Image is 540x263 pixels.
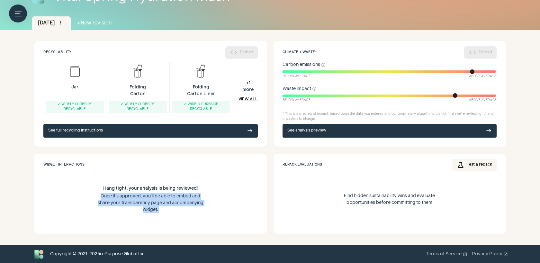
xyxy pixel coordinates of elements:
[192,62,210,80] img: Folding Carton Liner icon
[32,16,71,30] div: [DATE]
[463,252,467,257] span: open_in_new
[452,159,497,171] a: scienceTest a repack
[283,112,497,122] p: ^ This is a preview of impact, based upon the data you entered and our proprietary algorithms. It...
[283,74,310,79] span: Below Average
[312,86,317,91] button: info
[283,158,322,172] div: Repack evaluations
[122,84,154,97] p: Folding Carton
[56,18,65,27] button: more_vert
[96,185,204,192] h3: Hang tight, your analysis is being reviewed!
[472,251,508,258] a: Privacy Policyopen_in_new
[129,62,147,80] img: Folding Carton icon
[469,98,497,103] span: Above Average
[247,128,253,134] span: east
[242,80,254,86] span: + 1
[426,251,467,258] a: Terms of Serviceopen_in_new
[283,98,310,103] span: Below Average
[457,161,464,169] span: science
[336,193,444,206] p: Find hidden sustainability wins and evaluate opportunities before committing to them
[71,16,118,30] button: addNew revision
[96,193,204,213] p: Once it's approved, you'll be able to embed and share your transparency page and accompanying wid...
[321,63,326,67] button: info
[283,61,320,68] span: Carbon emissions
[283,46,317,59] div: Climate + waste ^
[32,248,46,261] img: Bluebird logo
[76,21,81,25] span: add
[43,158,258,172] div: Widget Interactions
[469,74,497,79] span: Above Average
[121,103,155,111] span: ✓ Widely curbside recyclable
[184,103,218,111] span: ✓ Widely curbside recyclable
[43,46,71,59] div: Recyclability
[185,84,217,97] p: Folding Carton Liner
[239,96,258,102] a: View all
[43,124,258,138] a: See full recycling instructions east
[503,252,508,257] span: open_in_new
[71,84,78,91] p: Jar
[66,62,84,80] img: Jar icon
[242,86,254,93] span: more
[58,103,92,111] span: ✓ Widely curbside recyclable
[486,128,492,134] span: east
[283,124,497,138] a: See analysis preview east
[58,20,63,26] span: more_vert
[50,251,146,258] div: Copyright © 2021- 2025 rePurpose Global Inc.
[283,86,311,92] span: Waste impact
